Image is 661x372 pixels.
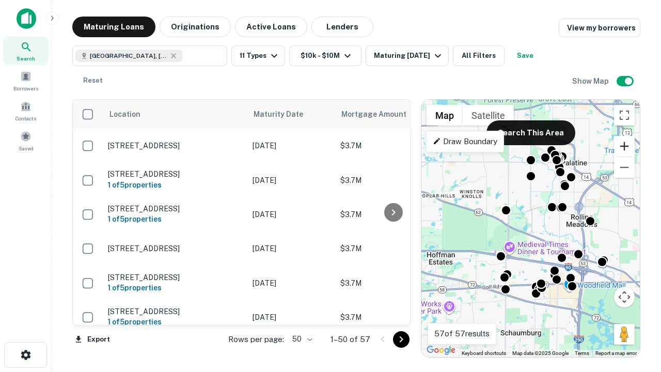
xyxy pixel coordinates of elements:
[108,179,242,191] h6: 1 of 5 properties
[231,45,285,66] button: 11 Types
[235,17,307,37] button: Active Loans
[108,213,242,225] h6: 1 of 5 properties
[253,243,330,254] p: [DATE]
[614,287,635,307] button: Map camera controls
[72,332,113,347] button: Export
[340,277,444,289] p: $3.7M
[614,136,635,157] button: Zoom in
[427,105,463,126] button: Show street map
[108,169,242,179] p: [STREET_ADDRESS]
[572,75,610,87] h6: Show Map
[335,100,449,129] th: Mortgage Amount
[462,350,506,357] button: Keyboard shortcuts
[108,204,242,213] p: [STREET_ADDRESS]
[512,350,569,356] span: Map data ©2025 Google
[340,209,444,220] p: $3.7M
[340,312,444,323] p: $3.7M
[330,333,370,346] p: 1–50 of 57
[288,332,314,347] div: 50
[393,331,410,348] button: Go to next page
[424,344,458,357] img: Google
[109,108,140,120] span: Location
[15,114,36,122] span: Contacts
[72,17,155,37] button: Maturing Loans
[486,120,575,145] button: Search This Area
[509,45,542,66] button: Save your search to get updates of matches that match your search criteria.
[3,67,49,95] a: Borrowers
[108,244,242,253] p: [STREET_ADDRESS]
[108,307,242,316] p: [STREET_ADDRESS]
[614,105,635,126] button: Toggle fullscreen view
[253,312,330,323] p: [DATE]
[108,282,242,293] h6: 1 of 5 properties
[228,333,284,346] p: Rows per page:
[595,350,637,356] a: Report a map error
[453,45,505,66] button: All Filters
[421,100,640,357] div: 0 0
[19,144,34,152] span: Saved
[17,54,35,63] span: Search
[253,277,330,289] p: [DATE]
[247,100,335,129] th: Maturity Date
[90,51,167,60] span: [GEOGRAPHIC_DATA], [GEOGRAPHIC_DATA]
[341,108,420,120] span: Mortgage Amount
[340,243,444,254] p: $3.7M
[160,17,231,37] button: Originations
[311,17,373,37] button: Lenders
[559,19,640,37] a: View my borrowers
[17,8,36,29] img: capitalize-icon.png
[253,175,330,186] p: [DATE]
[254,108,317,120] span: Maturity Date
[575,350,589,356] a: Terms (opens in new tab)
[108,141,242,150] p: [STREET_ADDRESS]
[366,45,449,66] button: Maturing [DATE]
[3,97,49,125] a: Contacts
[374,50,444,62] div: Maturing [DATE]
[253,209,330,220] p: [DATE]
[433,135,497,148] p: Draw Boundary
[108,273,242,282] p: [STREET_ADDRESS]
[253,140,330,151] p: [DATE]
[3,127,49,154] a: Saved
[434,328,490,340] p: 57 of 57 results
[108,316,242,328] h6: 1 of 5 properties
[3,37,49,65] a: Search
[614,157,635,178] button: Zoom out
[424,344,458,357] a: Open this area in Google Maps (opens a new window)
[103,100,247,129] th: Location
[289,45,361,66] button: $10k - $10M
[340,175,444,186] p: $3.7M
[76,70,109,91] button: Reset
[463,105,514,126] button: Show satellite imagery
[340,140,444,151] p: $3.7M
[13,84,38,92] span: Borrowers
[609,289,661,339] iframe: Chat Widget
